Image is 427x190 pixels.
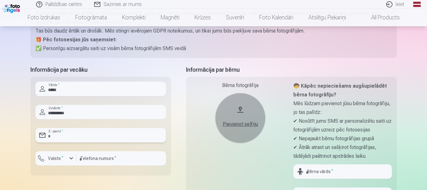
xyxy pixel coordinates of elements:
[35,27,392,35] p: Tas būs daudz ērtāk un drošāk. Mēs stingri ievērojam GDPR noteikumus, un tikai jums būs piekļuve ...
[45,155,66,162] label: Valsts
[191,82,290,89] div: Bērna fotogrāfija
[68,9,115,26] a: Fotogrāmata
[222,121,259,128] div: Pievienot selfiju
[252,9,301,26] a: Foto kalendāri
[30,65,171,74] h5: Informācija par vecāku
[293,134,392,143] p: ✔ Nepajaukt bērnu fotogrāfijas grupā
[293,99,392,117] p: Mēs lūdzam pievienot jūsu bērna fotogrāfiju, jo tas palīdz:
[187,9,218,26] a: Krūzes
[3,3,22,13] img: /fa1
[35,37,116,43] strong: 🎁 Pēc fotosesijas jūs saņemsiet:
[20,9,68,26] a: Foto izdrukas
[293,143,392,161] p: ✔ Ātrāk atrast un sašķirot fotogrāfijas, tādējādi paātrinot apstrādes laiku
[115,9,153,26] a: Komplekti
[293,117,392,134] p: ✔ Nosūtīt jums SMS ar personalizētu saiti uz fotogrāfijām uzreiz pēc fotosesijas
[293,83,387,98] strong: 🧒 Kāpēc nepieciešams augšupielādēt bērna fotogrāfiju?
[153,9,187,26] a: Magnēti
[301,9,354,26] a: Atslēgu piekariņi
[35,44,392,53] p: ✅ Personīgu aizsargātu saiti uz visām bērna fotogrāfijām SMS veidā
[354,9,407,26] a: All products
[218,9,252,26] a: Suvenīri
[186,65,397,74] h5: Informācija par bērnu
[215,93,265,143] button: Pievienot selfiju
[35,151,76,166] button: Valsts*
